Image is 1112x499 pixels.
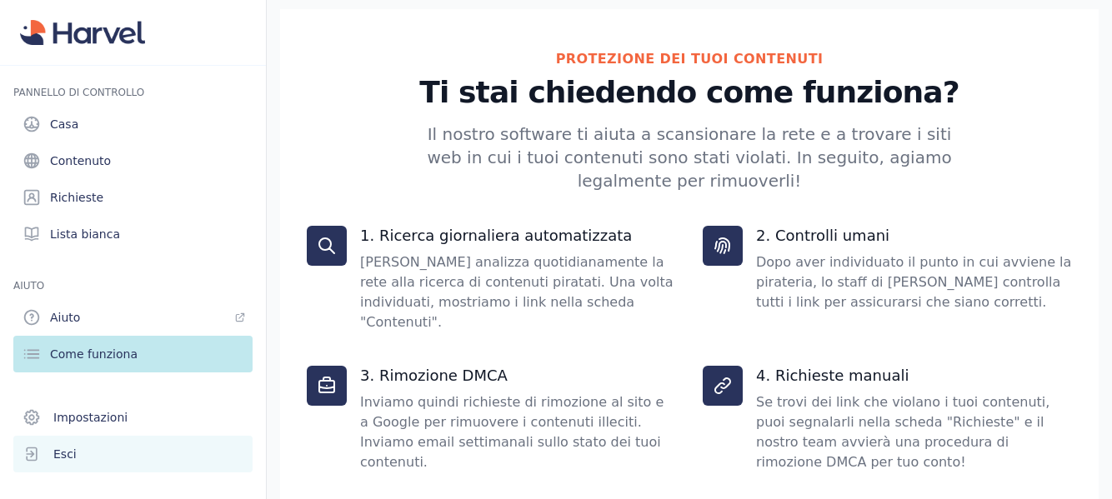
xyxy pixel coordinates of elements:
font: Pannello di controllo [13,87,144,98]
a: Come funziona [13,336,253,372]
a: Casa [13,106,253,142]
font: Aiuto [50,311,80,324]
font: PROTEZIONE DEI TUOI CONTENUTI [556,51,824,67]
font: 4. Richieste manuali [756,367,909,384]
a: Lista bianca [13,216,253,252]
font: 1. Ricerca giornaliera automatizzata [360,227,632,244]
a: Impostazioni [13,399,253,436]
font: Il nostro software ti aiuta a scansionare la rete e a trovare i siti web in cui i tuoi contenuti ... [427,124,951,191]
img: Harvel [20,20,145,45]
button: Esci [13,436,253,472]
a: Richieste [13,179,253,216]
font: Richieste [50,191,103,204]
a: Contenuto [13,142,253,179]
font: Inviamo quindi richieste di rimozione al sito e a Google per rimuovere i contenuti illeciti. Invi... [360,394,664,470]
a: Aiuto [13,299,253,336]
font: Impostazioni [53,411,128,424]
font: 2. Controlli umani [756,227,889,244]
font: Contenuto [50,154,111,167]
font: AIUTO [13,280,44,292]
font: Esci [53,447,77,461]
font: Come funziona [50,347,138,361]
font: Ti stai chiedendo come funziona? [419,75,959,109]
font: [PERSON_NAME] analizza quotidianamente la rete alla ricerca di contenuti piratati. Una volta indi... [360,254,674,330]
font: Lista bianca [50,227,120,241]
font: Dopo aver individuato il punto in cui avviene la pirateria, lo staff di [PERSON_NAME] controlla t... [756,254,1071,310]
font: Casa [50,117,78,131]
font: Se trovi dei link che violano i tuoi contenuti, puoi segnalarli nella scheda "Richieste" e il nos... [756,394,1049,470]
font: 3. Rimozione DMCA [360,367,508,384]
